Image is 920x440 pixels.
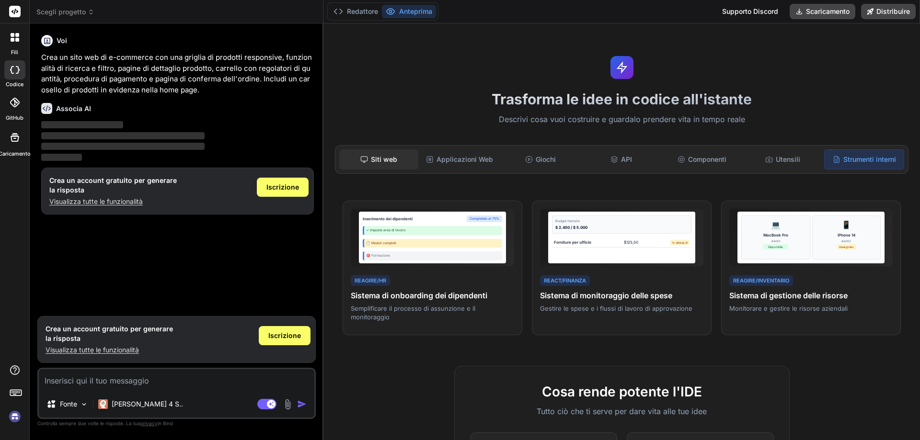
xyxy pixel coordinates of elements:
[861,4,916,19] button: Distribuire
[46,346,139,354] font: Visualizza tutte le funzionalità
[382,5,436,18] button: Anteprima
[733,277,789,284] font: Reagire/Inventario
[672,241,688,244] font: In attesa di
[729,291,848,300] font: Sistema di gestione delle risorse
[351,305,475,321] font: Semplificare il processo di assunzione e il monitoraggio
[537,406,707,416] font: Tutto ciò che ti serve per dare vita alle tue idee
[621,155,632,163] font: API
[355,277,386,284] font: Reagire/HR
[49,176,177,184] font: Crea un account gratuito per generare
[46,334,80,342] font: la risposta
[768,245,783,248] font: Disponibile
[297,399,307,409] img: icona
[366,241,396,245] font: 📋 Moduli completi
[841,220,851,229] font: 📱
[60,400,77,408] font: Fonte
[49,186,84,194] font: la risposta
[839,245,854,248] font: Assegnato
[56,104,91,113] font: Associa AI
[790,4,855,19] button: Scaricamento
[140,420,158,426] font: privacy
[841,239,851,243] font: #A002
[330,5,382,18] button: Redattore
[729,305,848,312] font: Monitorare e gestire le risorse aziendali
[771,220,781,229] font: 💻
[763,233,788,237] font: MacBook Pro
[158,420,173,426] font: in Bind
[371,155,397,163] font: Siti web
[7,408,23,425] img: registrazione
[363,216,413,221] font: Inserimento dei dipendenti
[266,183,299,191] font: Iscrizione
[6,114,23,121] font: GitHub
[351,291,487,300] font: Sistema di onboarding dei dipendenti
[112,400,183,408] font: [PERSON_NAME] 4 S..
[771,239,780,243] font: #A001
[536,155,556,163] font: Giochi
[555,225,587,230] font: $ 2.450 / $ 5.000
[49,197,143,205] font: Visualizza tutte le funzionalità
[843,155,896,163] font: Strumenti interni
[268,331,301,339] font: Iscrizione
[542,384,702,400] font: Cosa rende potente l'IDE
[57,36,67,45] font: Voi
[11,49,18,56] font: fili
[282,399,293,410] img: attaccamento
[624,240,638,245] font: $125,50
[6,81,23,88] font: codice
[688,155,726,163] font: Componenti
[806,7,850,15] font: Scaricamento
[46,325,173,333] font: Crea un account gratuito per generare
[347,7,378,15] font: Redattore
[366,228,405,232] font: ✓ Imposta area di lavoro
[492,90,752,108] font: Trasforma le idee in codice all'istante
[37,420,140,426] font: Controlla sempre due volte le risposte. La tua
[838,233,855,237] font: iPhone 14
[366,253,390,258] font: 🎯 Formazione
[41,53,312,94] font: Crea un sito web di e-commerce con una griglia di prodotti responsive, funzionalità di ricerca e ...
[36,8,86,16] font: Scegli progetto
[540,291,672,300] font: Sistema di monitoraggio delle spese
[80,400,88,408] img: Scegli i modelli
[722,7,778,15] font: Supporto Discord
[540,305,692,312] font: Gestire le spese e i flussi di lavoro di approvazione
[437,155,493,163] font: Applicazioni Web
[555,219,580,223] font: Budget mensile
[98,399,108,409] img: Claude 4 Sonetto
[776,155,800,163] font: Utensili
[499,114,745,124] font: Descrivi cosa vuoi costruire e guardalo prendere vita in tempo reale
[544,277,586,284] font: React/Finanza
[876,7,910,15] font: Distribuire
[554,240,591,245] font: Forniture per ufficio
[399,7,432,15] font: Anteprima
